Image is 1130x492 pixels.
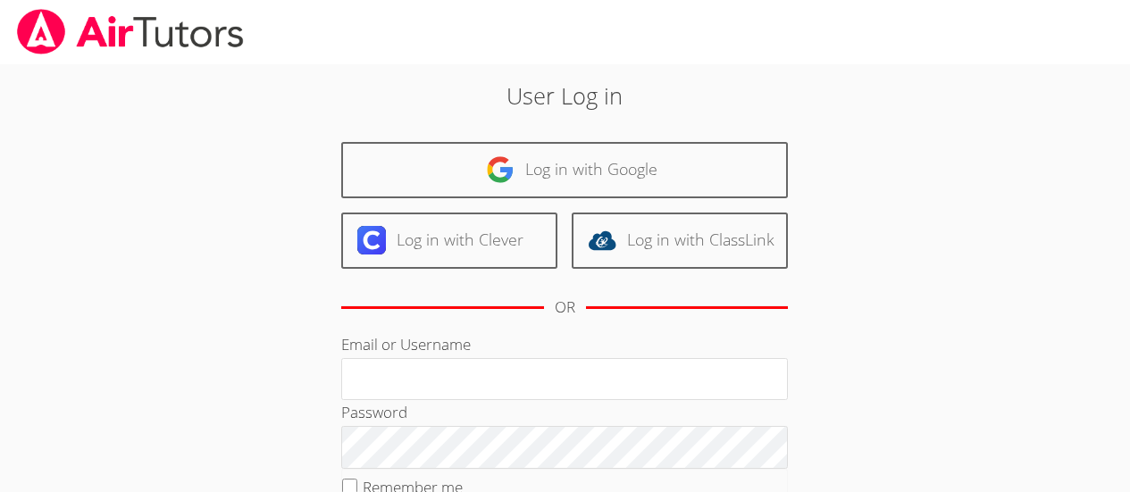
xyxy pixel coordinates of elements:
[486,155,515,184] img: google-logo-50288ca7cdecda66e5e0955fdab243c47b7ad437acaf1139b6f446037453330a.svg
[555,295,575,321] div: OR
[15,9,246,54] img: airtutors_banner-c4298cdbf04f3fff15de1276eac7730deb9818008684d7c2e4769d2f7ddbe033.png
[588,226,616,254] img: classlink-logo-d6bb404cc1216ec64c9a2012d9dc4662098be43eaf13dc465df04b49fa7ab582.svg
[341,142,788,198] a: Log in with Google
[572,213,788,269] a: Log in with ClassLink
[260,79,870,113] h2: User Log in
[341,213,557,269] a: Log in with Clever
[357,226,386,254] img: clever-logo-6eab21bc6e7a338710f1a6ff85c0baf02591cd810cc4098c63d3a4b26e2feb20.svg
[341,334,471,354] label: Email or Username
[341,402,407,422] label: Password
